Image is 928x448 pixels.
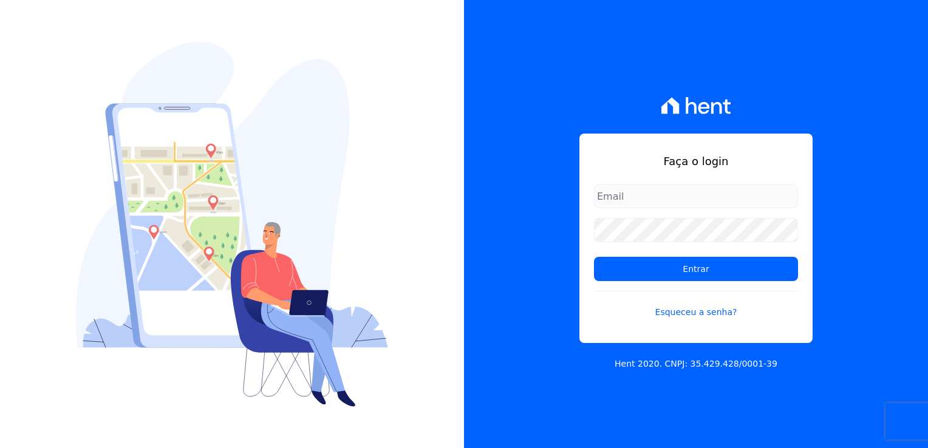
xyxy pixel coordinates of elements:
[594,153,798,169] h1: Faça o login
[76,42,388,407] img: Login
[594,257,798,281] input: Entrar
[594,291,798,319] a: Esqueceu a senha?
[594,184,798,208] input: Email
[615,358,777,370] p: Hent 2020. CNPJ: 35.429.428/0001-39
